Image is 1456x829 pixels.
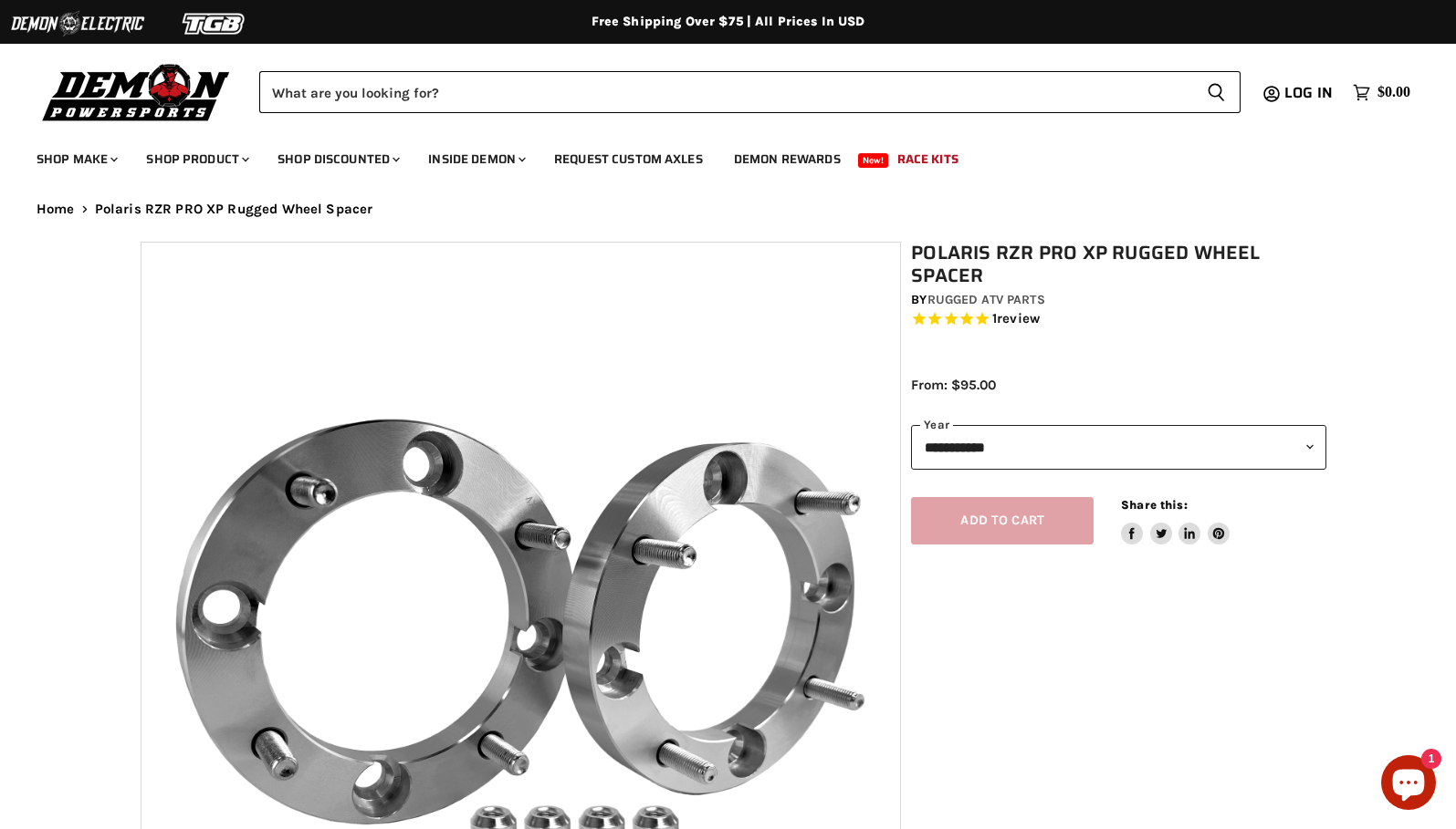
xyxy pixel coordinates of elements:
img: Demon Electric Logo 2 [9,6,146,41]
span: New! [858,153,889,168]
span: Polaris RZR PRO XP Rugged Wheel Spacer [95,202,373,217]
img: Demon Powersports [37,59,236,124]
select: year [911,425,1326,470]
a: Demon Rewards [720,140,854,178]
div: by [911,290,1326,310]
input: Search [259,71,1192,113]
inbox-online-store-chat: Shopify online store chat [1376,755,1441,814]
a: Shop Discounted [264,140,411,178]
aside: Share this: [1121,497,1230,545]
a: Inside Demon [414,140,537,178]
span: Log in [1284,81,1333,104]
ul: Main menu [23,133,1406,178]
a: Shop Product [132,140,260,178]
a: Log in [1276,85,1344,101]
a: $0.00 [1344,79,1419,106]
span: review [997,311,1040,327]
button: Search [1192,71,1241,113]
a: Rugged ATV Parts [927,292,1045,307]
a: Home [37,202,75,217]
span: Share this: [1121,498,1187,512]
img: TGB Logo 2 [146,6,283,41]
span: 1 reviews [992,311,1040,327]
a: Race Kits [884,140,972,178]
h1: Polaris RZR PRO XP Rugged Wheel Spacer [911,242,1326,287]
a: Shop Make [23,140,129,178]
form: Product [259,71,1241,113]
span: From: $95.00 [911,377,996,393]
a: Request Custom Axles [540,140,717,178]
span: Rated 5.0 out of 5 stars 1 reviews [911,310,1326,329]
span: $0.00 [1377,84,1410,101]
